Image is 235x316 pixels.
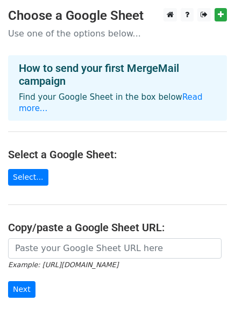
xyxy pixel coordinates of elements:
[8,8,227,24] h3: Choose a Google Sheet
[8,169,48,186] a: Select...
[8,238,222,259] input: Paste your Google Sheet URL here
[8,28,227,39] p: Use one of the options below...
[19,92,216,114] p: Find your Google Sheet in the box below
[8,281,35,298] input: Next
[19,62,216,87] h4: How to send your first MergeMail campaign
[19,92,203,113] a: Read more...
[8,221,227,234] h4: Copy/paste a Google Sheet URL:
[8,148,227,161] h4: Select a Google Sheet:
[8,261,118,269] small: Example: [URL][DOMAIN_NAME]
